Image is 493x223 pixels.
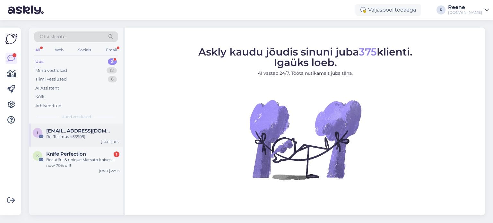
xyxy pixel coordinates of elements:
[35,58,44,65] div: Uus
[99,168,119,173] div: [DATE] 22:56
[35,85,59,91] div: AI Assistent
[114,151,119,157] div: 1
[77,46,92,54] div: Socials
[448,5,489,15] a: Reene[DOMAIN_NAME]
[101,140,119,144] div: [DATE] 8:02
[437,5,445,14] div: R
[108,76,117,82] div: 6
[35,94,45,100] div: Kõik
[355,4,421,16] div: Väljaspool tööaega
[46,151,86,157] span: Knife Perfection
[105,46,118,54] div: Email
[61,114,91,120] span: Uued vestlused
[34,46,41,54] div: All
[107,67,117,74] div: 12
[198,70,412,77] p: AI vastab 24/7. Tööta nutikamalt juba täna.
[198,46,412,69] span: Askly kaudu jõudis sinuni juba klienti. Igaüks loeb.
[108,58,117,65] div: 2
[40,33,65,40] span: Otsi kliente
[46,128,113,134] span: ieva.gustaite@gmail.com
[37,130,38,135] span: i
[5,33,17,45] img: Askly Logo
[35,103,62,109] div: Arhiveeritud
[359,46,377,58] span: 375
[35,67,67,74] div: Minu vestlused
[35,76,67,82] div: Tiimi vestlused
[448,5,482,10] div: Reene
[448,10,482,15] div: [DOMAIN_NAME]
[46,157,119,168] div: Beautiful & unique Matsato knives – now 70% off!
[36,153,39,158] span: K
[247,82,363,197] img: No Chat active
[54,46,65,54] div: Web
[46,134,119,140] div: Re: Tellimus #33909]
